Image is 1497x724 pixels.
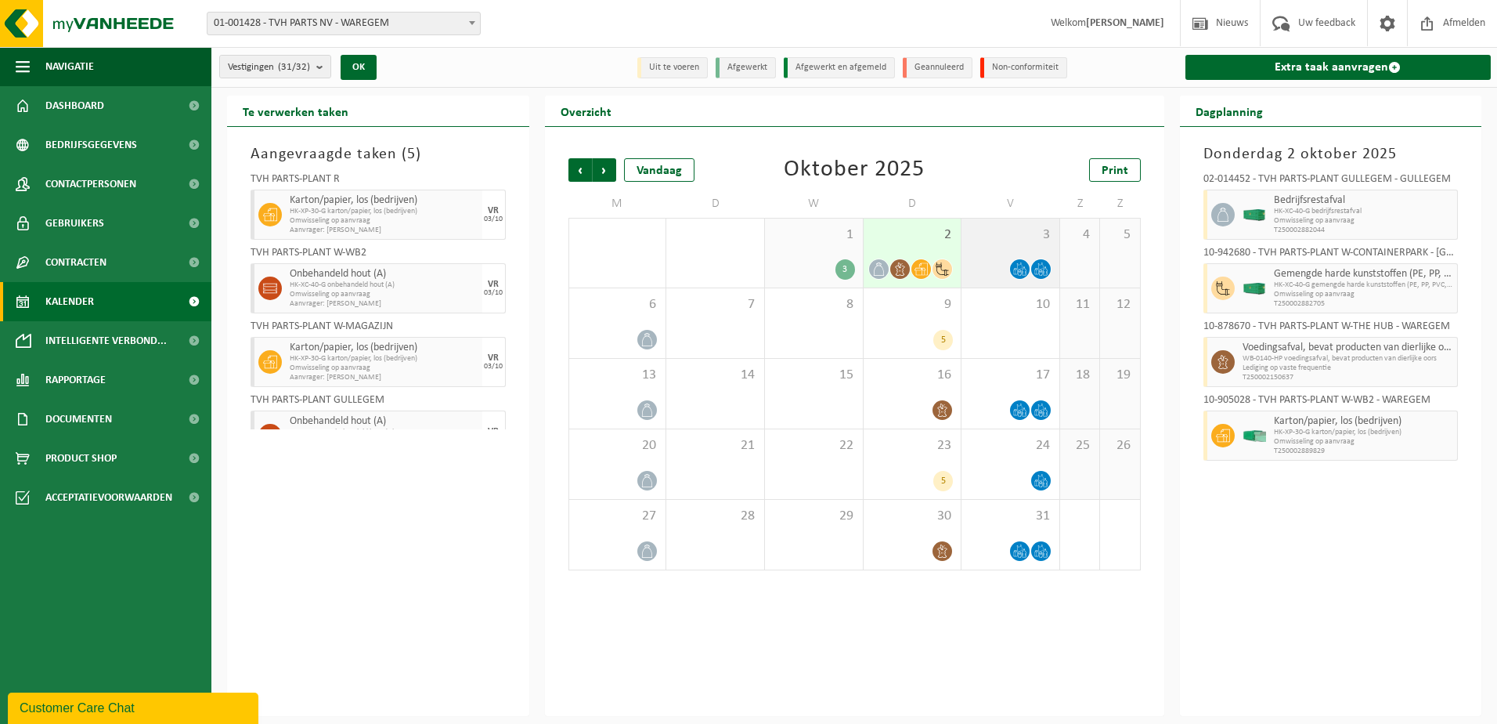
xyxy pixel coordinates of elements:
span: 31 [969,508,1052,525]
li: Afgewerkt en afgemeld [784,57,895,78]
span: 19 [1108,367,1131,384]
span: T250002150637 [1243,373,1454,382]
span: Kalender [45,282,94,321]
div: 03/10 [484,289,503,297]
button: OK [341,55,377,80]
iframe: chat widget [8,690,262,724]
span: 28 [674,508,756,525]
span: HK-XP-30-G karton/papier, los (bedrijven) [1274,428,1454,437]
span: 9 [871,296,954,313]
span: Navigatie [45,47,94,86]
span: 1 [773,226,855,244]
span: Acceptatievoorwaarden [45,478,172,517]
span: 26 [1108,437,1131,454]
span: 6 [577,296,658,313]
td: Z [1060,190,1100,218]
span: 7 [674,296,756,313]
span: 11 [1068,296,1091,313]
span: 01-001428 - TVH PARTS NV - WAREGEM [207,12,481,35]
span: 30 [871,508,954,525]
div: 03/10 [484,363,503,371]
span: Onbehandeld hout (A) [290,415,478,428]
span: Omwisseling op aanvraag [1274,437,1454,447]
span: Contracten [45,243,106,282]
count: (31/32) [278,62,310,72]
span: HK-XP-30-G karton/papier, los (bedrijven) [290,354,478,364]
span: 24 [969,437,1052,454]
span: 5 [1108,226,1131,244]
div: 5 [933,330,953,350]
td: D [864,190,962,218]
span: Aanvrager: [PERSON_NAME] [290,226,478,235]
span: HK-XC-40-G onbehandeld hout (A) [290,428,478,437]
td: M [568,190,667,218]
h2: Overzicht [545,96,627,126]
div: VR [488,353,499,363]
li: Uit te voeren [637,57,708,78]
span: 20 [577,437,658,454]
span: WB-0140-HP voedingsafval, bevat producten van dierlijke oors [1243,354,1454,364]
div: 02-014452 - TVH PARTS-PLANT GULLEGEM - GULLEGEM [1203,174,1459,190]
span: Lediging op vaste frequentie [1243,364,1454,373]
span: 27 [577,508,658,525]
span: 25 [1068,437,1091,454]
div: VR [488,280,499,289]
span: Bedrijfsrestafval [1274,194,1454,207]
span: 10 [969,296,1052,313]
div: 10-905028 - TVH PARTS-PLANT W-WB2 - WAREGEM [1203,395,1459,411]
a: Print [1089,158,1141,182]
span: 16 [871,367,954,384]
span: 8 [773,296,855,313]
span: Vestigingen [228,56,310,79]
span: Print [1102,165,1128,177]
span: Omwisseling op aanvraag [1274,216,1454,226]
span: 4 [1068,226,1091,244]
span: Bedrijfsgegevens [45,125,137,165]
td: Z [1100,190,1140,218]
img: HK-XC-40-GN-00 [1243,283,1266,295]
div: TVH PARTS-PLANT W-WB2 [251,248,506,263]
td: V [961,190,1060,218]
div: TVH PARTS-PLANT GULLEGEM [251,395,506,411]
span: 01-001428 - TVH PARTS NV - WAREGEM [207,13,480,34]
span: Karton/papier, los (bedrijven) [290,342,478,354]
span: T250002882705 [1274,299,1454,309]
span: HK-XC-40-G bedrijfsrestafval [1274,207,1454,216]
span: Karton/papier, los (bedrijven) [1274,415,1454,428]
h3: Aangevraagde taken ( ) [251,143,506,166]
span: Omwisseling op aanvraag [290,216,478,226]
span: HK-XP-30-G karton/papier, los (bedrijven) [290,207,478,216]
div: TVH PARTS-PLANT W-MAGAZIJN [251,321,506,337]
div: 10-878670 - TVH PARTS-PLANT W-THE HUB - WAREGEM [1203,321,1459,337]
span: Intelligente verbond... [45,321,167,360]
span: Omwisseling op aanvraag [290,290,478,299]
span: HK-XC-40-G gemengde harde kunststoffen (PE, PP, PVC, ABS, PC [1274,281,1454,290]
h3: Donderdag 2 oktober 2025 [1203,143,1459,166]
li: Afgewerkt [716,57,776,78]
span: Volgende [593,158,616,182]
button: Vestigingen(31/32) [219,55,331,78]
span: 18 [1068,367,1091,384]
img: HK-XP-30-GN-00 [1243,430,1266,442]
div: 10-942680 - TVH PARTS-PLANT W-CONTAINERPARK - [GEOGRAPHIC_DATA] [1203,248,1459,263]
div: VR [488,427,499,436]
span: Karton/papier, los (bedrijven) [290,194,478,207]
span: T250002889829 [1274,447,1454,456]
span: Omwisseling op aanvraag [290,364,478,373]
span: Product Shop [45,439,117,478]
span: Rapportage [45,360,106,400]
span: 29 [773,508,855,525]
h2: Dagplanning [1180,96,1279,126]
a: Extra taak aanvragen [1185,55,1492,80]
li: Geannuleerd [903,57,972,78]
div: 3 [835,259,855,280]
span: 2 [871,226,954,244]
span: Aanvrager: [PERSON_NAME] [290,373,478,382]
span: 21 [674,437,756,454]
div: 03/10 [484,215,503,223]
td: W [765,190,864,218]
span: Contactpersonen [45,165,136,204]
span: 14 [674,367,756,384]
div: TVH PARTS-PLANT R [251,174,506,190]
